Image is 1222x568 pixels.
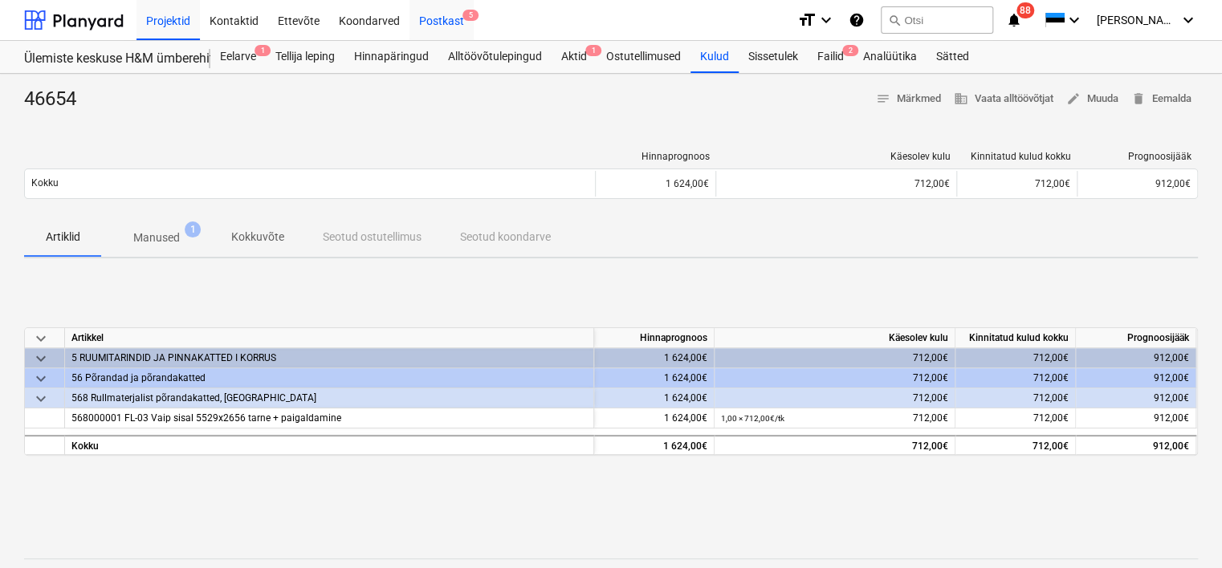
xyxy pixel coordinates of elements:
span: 912,00€ [1154,412,1189,424]
a: Ostutellimused [597,41,690,73]
i: keyboard_arrow_down [1065,10,1084,30]
div: 1 624,00€ [594,388,715,408]
div: 712,00€ [955,368,1076,388]
p: Manused [133,229,180,246]
div: Hinnaprognoos [602,151,710,162]
button: Märkmed [870,87,947,112]
div: 712,00€ [723,178,950,189]
div: 912,00€ [1076,348,1196,368]
p: Artiklid [43,229,82,245]
div: Hinnaprognoos [594,328,715,348]
a: Eelarve1 [210,41,266,73]
span: keyboard_arrow_down [31,369,51,388]
span: business [954,91,968,106]
button: Eemalda [1125,87,1198,112]
a: Sissetulek [739,41,808,73]
div: 712,00€ [955,388,1076,408]
span: search [888,14,901,26]
div: 1 624,00€ [594,368,715,388]
div: Käesolev kulu [715,328,955,348]
a: Kulud [690,41,739,73]
a: Tellija leping [266,41,344,73]
span: keyboard_arrow_down [31,349,51,368]
div: Artikkel [65,328,594,348]
span: Märkmed [876,90,941,108]
p: Kokku [31,176,59,190]
div: Failid [808,41,853,73]
div: 712,00€ [721,408,948,428]
span: [PERSON_NAME] [1097,14,1177,26]
i: format_size [797,10,817,30]
i: keyboard_arrow_down [817,10,836,30]
div: 712,00€ [956,171,1077,197]
span: delete [1131,91,1146,106]
div: 712,00€ [721,388,948,408]
a: Alltöövõtulepingud [438,41,552,73]
div: 1 624,00€ [594,408,715,428]
div: 46654 [24,87,89,112]
div: Kinnitatud kulud kokku [963,151,1071,162]
div: Kokku [65,435,594,455]
div: 1 624,00€ [594,435,715,455]
span: Eemalda [1131,90,1191,108]
div: Ülemiste keskuse H&M ümberehitustööd [HMÜLEMISTE] [24,51,191,67]
span: 5 [462,10,479,21]
div: Prognoosijääk [1084,151,1191,162]
div: 912,00€ [1076,388,1196,408]
div: 1 624,00€ [594,348,715,368]
span: keyboard_arrow_down [31,329,51,348]
div: 56 Põrandad ja põrandakatted [71,368,587,387]
a: Aktid1 [552,41,597,73]
div: 5 RUUMITARINDID JA PINNAKATTED I KORRUS [71,348,587,367]
div: 712,00€ [721,436,948,456]
span: 712,00€ [1033,412,1069,424]
button: Vaata alltöövõtjat [947,87,1060,112]
i: keyboard_arrow_down [1179,10,1198,30]
a: Hinnapäringud [344,41,438,73]
i: Abikeskus [849,10,865,30]
a: Sätted [927,41,979,73]
button: Otsi [881,6,993,34]
div: Eelarve [210,41,266,73]
div: Aktid [552,41,597,73]
div: 1 624,00€ [595,171,715,197]
a: Failid2 [808,41,853,73]
span: Vaata alltöövõtjat [954,90,1053,108]
div: Kinnitatud kulud kokku [955,328,1076,348]
div: 712,00€ [721,348,948,368]
button: Muuda [1060,87,1125,112]
div: Käesolev kulu [723,151,951,162]
span: 2 [842,45,858,56]
div: 912,00€ [1076,368,1196,388]
div: 712,00€ [955,435,1076,455]
span: 1 [585,45,601,56]
span: 1 [185,221,201,237]
div: 712,00€ [721,368,948,388]
span: keyboard_arrow_down [31,389,51,408]
div: 712,00€ [955,348,1076,368]
div: 912,00€ [1076,435,1196,455]
span: Muuda [1066,90,1118,108]
i: notifications [1006,10,1022,30]
span: 1 [255,45,271,56]
span: edit [1066,91,1081,106]
div: 568 Rullmaterjalist põrandakatted, vaibad [71,388,587,408]
small: 1,00 × 712,00€ / tk [721,414,784,423]
div: Prognoosijääk [1076,328,1196,348]
span: notes [876,91,890,106]
a: Analüütika [853,41,927,73]
span: 568000001 FL-03 Vaip sisal 5529x2656 tarne + paigaldamine [71,412,341,424]
span: 88 [1016,2,1034,18]
span: 912,00€ [1155,178,1191,189]
p: Kokkuvõte [231,229,284,245]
